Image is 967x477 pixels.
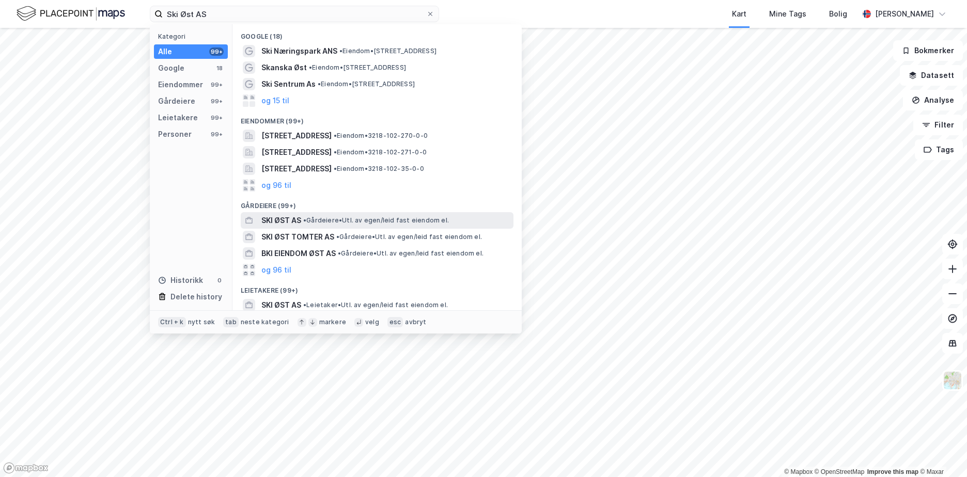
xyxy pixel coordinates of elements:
[319,318,346,326] div: markere
[158,33,228,40] div: Kategori
[209,130,224,138] div: 99+
[158,62,184,74] div: Google
[158,45,172,58] div: Alle
[336,233,339,241] span: •
[915,427,967,477] div: Kontrollprogram for chat
[261,264,291,276] button: og 96 til
[303,301,306,309] span: •
[215,276,224,284] div: 0
[261,45,337,57] span: Ski Næringspark ANS
[303,216,306,224] span: •
[158,274,203,287] div: Historikk
[387,317,403,327] div: esc
[232,194,522,212] div: Gårdeiere (99+)
[261,214,301,227] span: SKI ØST AS
[261,94,289,107] button: og 15 til
[334,165,424,173] span: Eiendom • 3218-102-35-0-0
[893,40,963,61] button: Bokmerker
[769,8,806,20] div: Mine Tags
[318,80,321,88] span: •
[915,427,967,477] iframe: Chat Widget
[163,6,426,22] input: Søk på adresse, matrikkel, gårdeiere, leietakere eller personer
[875,8,934,20] div: [PERSON_NAME]
[158,112,198,124] div: Leietakere
[405,318,426,326] div: avbryt
[209,81,224,89] div: 99+
[318,80,415,88] span: Eiendom • [STREET_ADDRESS]
[334,132,428,140] span: Eiendom • 3218-102-270-0-0
[900,65,963,86] button: Datasett
[209,97,224,105] div: 99+
[303,301,448,309] span: Leietaker • Utl. av egen/leid fast eiendom el.
[188,318,215,326] div: nytt søk
[334,148,337,156] span: •
[232,24,522,43] div: Google (18)
[338,249,484,258] span: Gårdeiere • Utl. av egen/leid fast eiendom el.
[732,8,746,20] div: Kart
[209,47,224,56] div: 99+
[261,61,307,74] span: Skanska Øst
[261,231,334,243] span: SKI ØST TOMTER AS
[365,318,379,326] div: velg
[303,216,449,225] span: Gårdeiere • Utl. av egen/leid fast eiendom el.
[261,247,336,260] span: BKI EIENDOM ØST AS
[903,90,963,110] button: Analyse
[334,148,427,156] span: Eiendom • 3218-102-271-0-0
[158,78,203,91] div: Eiendommer
[17,5,125,23] img: logo.f888ab2527a4732fd821a326f86c7f29.svg
[158,317,186,327] div: Ctrl + k
[261,179,291,192] button: og 96 til
[334,132,337,139] span: •
[913,115,963,135] button: Filter
[336,233,482,241] span: Gårdeiere • Utl. av egen/leid fast eiendom el.
[261,78,316,90] span: Ski Sentrum As
[261,163,332,175] span: [STREET_ADDRESS]
[261,299,301,311] span: SKI ØST AS
[261,130,332,142] span: [STREET_ADDRESS]
[309,63,406,72] span: Eiendom • [STREET_ADDRESS]
[338,249,341,257] span: •
[170,291,222,303] div: Delete history
[943,371,962,390] img: Z
[241,318,289,326] div: neste kategori
[867,468,918,475] a: Improve this map
[215,64,224,72] div: 18
[815,468,865,475] a: OpenStreetMap
[309,63,312,71] span: •
[223,317,239,327] div: tab
[339,47,342,55] span: •
[158,128,192,140] div: Personer
[784,468,813,475] a: Mapbox
[158,95,195,107] div: Gårdeiere
[334,165,337,172] span: •
[232,109,522,128] div: Eiendommer (99+)
[915,139,963,160] button: Tags
[339,47,436,55] span: Eiendom • [STREET_ADDRESS]
[232,278,522,297] div: Leietakere (99+)
[261,146,332,158] span: [STREET_ADDRESS]
[829,8,847,20] div: Bolig
[209,114,224,122] div: 99+
[3,462,49,474] a: Mapbox homepage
